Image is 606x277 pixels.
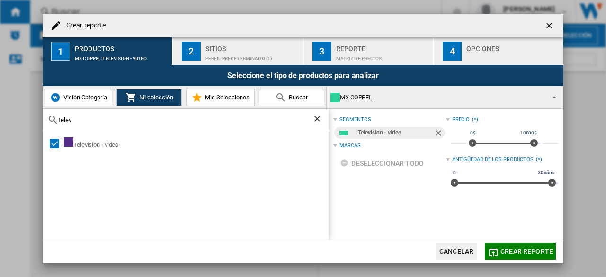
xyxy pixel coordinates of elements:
[544,21,556,32] ng-md-icon: getI18NText('BUTTONS.CLOSE_DIALOG')
[312,42,331,61] div: 3
[443,42,462,61] div: 4
[286,94,308,101] span: Buscar
[536,169,556,177] span: 30 años
[62,21,106,30] h4: Crear reporte
[304,37,434,65] button: 3 Reporte Matriz de precios
[339,142,360,150] div: Marcas
[51,42,70,61] div: 1
[50,92,61,103] img: wiser-icon-blue.png
[186,89,255,106] button: Mis Selecciones
[43,37,173,65] button: 1 Productos MX COPPEL:Television - video
[485,243,556,260] button: Crear reporte
[330,91,544,104] div: MX COPPEL
[434,37,563,65] button: 4 Opciones
[519,129,538,137] span: 10000$
[358,127,433,139] div: Television - video
[61,94,107,101] span: Visión Categoría
[466,41,560,51] div: Opciones
[452,169,457,177] span: 0
[259,89,324,106] button: Buscar
[205,51,299,61] div: Perfil predeterminado (1)
[75,41,168,51] div: Productos
[541,16,560,35] button: getI18NText('BUTTONS.CLOSE_DIALOG')
[336,41,429,51] div: Reporte
[469,129,477,137] span: 0$
[434,128,445,140] ng-md-icon: Quitar
[43,65,563,86] div: Seleccione el tipo de productos para analizar
[312,114,324,125] ng-md-icon: Borrar búsqueda
[75,51,168,61] div: MX COPPEL:Television - video
[137,94,173,101] span: Mi colección
[500,248,553,255] span: Crear reporte
[116,89,182,106] button: Mi colección
[64,137,327,150] div: Television - video
[436,243,477,260] button: Cancelar
[339,116,371,124] div: segmentos
[452,116,470,124] div: Precio
[205,41,299,51] div: Sitios
[45,89,112,106] button: Visión Categoría
[50,137,64,150] md-checkbox: Select
[337,155,427,172] button: Deseleccionar todo
[203,94,250,101] span: Mis Selecciones
[452,156,534,163] div: Antigüedad de los productos
[340,155,424,172] div: Deseleccionar todo
[182,42,201,61] div: 2
[173,37,303,65] button: 2 Sitios Perfil predeterminado (1)
[336,51,429,61] div: Matriz de precios
[59,116,312,124] input: Buscar en sitios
